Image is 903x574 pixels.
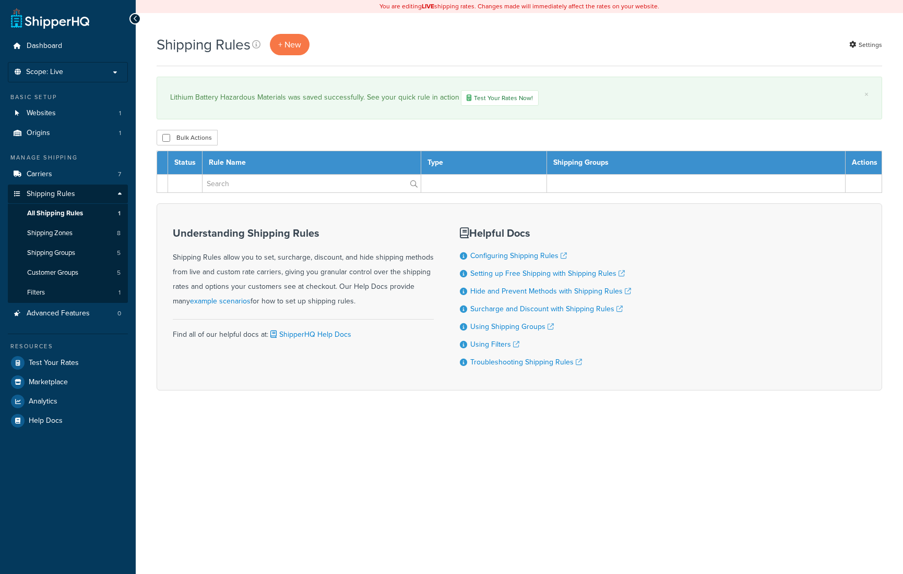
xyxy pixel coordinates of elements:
span: Help Docs [29,417,63,425]
span: Shipping Groups [27,249,75,258]
th: Status [168,151,203,175]
li: Shipping Rules [8,185,128,303]
a: Websites 1 [8,104,128,123]
li: Origins [8,124,128,143]
span: Websites [27,109,56,118]
a: × [864,90,869,99]
a: Using Shipping Groups [470,321,554,332]
div: Manage Shipping [8,153,128,162]
a: Carriers 7 [8,165,128,184]
a: ShipperHQ Home [11,8,89,29]
span: Scope: Live [26,68,63,77]
a: Troubleshooting Shipping Rules [470,357,582,368]
a: Shipping Zones 8 [8,224,128,243]
span: Origins [27,129,50,138]
div: Resources [8,342,128,351]
div: Find all of our helpful docs at: [173,319,434,342]
span: 1 [118,209,121,218]
a: Hide and Prevent Methods with Shipping Rules [470,286,631,297]
li: Advanced Features [8,304,128,323]
a: Customer Groups 5 [8,263,128,283]
span: 1 [119,109,121,118]
span: Customer Groups [27,268,78,277]
b: LIVE [422,2,434,11]
span: Analytics [29,397,57,406]
a: Dashboard [8,36,128,56]
th: Actions [846,151,882,175]
span: 5 [117,268,121,277]
th: Rule Name [203,151,421,175]
li: Customer Groups [8,263,128,283]
a: All Shipping Rules 1 [8,204,128,223]
a: Using Filters [470,339,519,350]
span: Dashboard [27,42,62,51]
span: 1 [119,129,121,138]
li: Shipping Groups [8,243,128,263]
span: All Shipping Rules [27,209,83,218]
li: Websites [8,104,128,123]
a: example scenarios [190,296,251,307]
th: Type [421,151,546,175]
h3: Helpful Docs [460,227,631,239]
input: Search [203,175,421,192]
li: Shipping Zones [8,224,128,243]
h3: Understanding Shipping Rules [173,227,434,239]
a: ShipperHQ Help Docs [268,329,351,340]
span: 1 [118,288,121,297]
span: 5 [117,249,121,258]
span: + New [278,39,301,51]
a: Test Your Rates Now! [461,90,539,106]
span: Filters [27,288,45,297]
a: Setting up Free Shipping with Shipping Rules [470,268,625,279]
span: 0 [117,309,121,318]
a: Marketplace [8,373,128,392]
div: Lithium Battery Hazardous Materials was saved successfully. See your quick rule in action [170,90,869,106]
span: Test Your Rates [29,359,79,368]
li: Carriers [8,165,128,184]
a: Advanced Features 0 [8,304,128,323]
a: Shipping Groups 5 [8,243,128,263]
h1: Shipping Rules [157,34,251,55]
span: Shipping Rules [27,190,75,199]
button: Bulk Actions [157,130,218,145]
span: Marketplace [29,378,68,387]
div: Basic Setup [8,93,128,102]
a: Analytics [8,392,128,411]
li: All Shipping Rules [8,204,128,223]
span: Shipping Zones [27,229,73,238]
li: Filters [8,283,128,302]
a: Surcharge and Discount with Shipping Rules [470,303,623,314]
span: 8 [117,229,121,238]
a: Shipping Rules [8,185,128,204]
span: Carriers [27,170,52,179]
th: Shipping Groups [546,151,845,175]
a: Settings [849,38,882,52]
a: Configuring Shipping Rules [470,250,567,261]
a: Test Your Rates [8,353,128,372]
a: + New [270,34,310,55]
div: Shipping Rules allow you to set, surcharge, discount, and hide shipping methods from live and cus... [173,227,434,309]
span: 7 [118,170,121,179]
a: Help Docs [8,411,128,430]
a: Filters 1 [8,283,128,302]
a: Origins 1 [8,124,128,143]
span: Advanced Features [27,309,90,318]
